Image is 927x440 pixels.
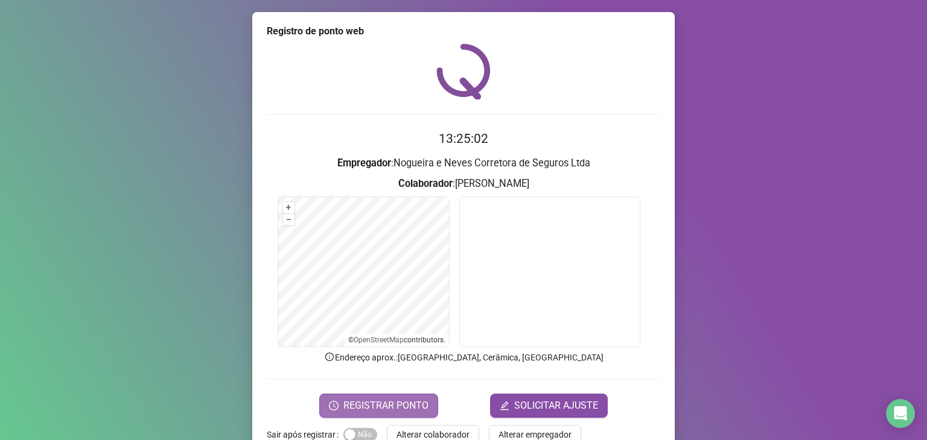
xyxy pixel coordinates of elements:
span: clock-circle [329,401,339,410]
img: QRPoint [436,43,491,99]
strong: Colaborador [398,178,453,189]
span: edit [500,401,509,410]
button: + [283,202,295,213]
span: info-circle [324,351,335,362]
h3: : Nogueira e Neves Corretora de Seguros Ltda [267,156,660,171]
button: – [283,214,295,225]
div: Open Intercom Messenger [886,399,915,428]
li: © contributors. [348,336,445,344]
button: REGISTRAR PONTO [319,394,438,418]
span: SOLICITAR AJUSTE [514,398,598,413]
span: REGISTRAR PONTO [343,398,428,413]
button: editSOLICITAR AJUSTE [490,394,608,418]
time: 13:25:02 [439,131,488,146]
h3: : [PERSON_NAME] [267,176,660,192]
div: Registro de ponto web [267,24,660,39]
strong: Empregador [337,157,391,169]
p: Endereço aprox. : [GEOGRAPHIC_DATA], Cerâmica, [GEOGRAPHIC_DATA] [267,351,660,364]
a: OpenStreetMap [354,336,404,344]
